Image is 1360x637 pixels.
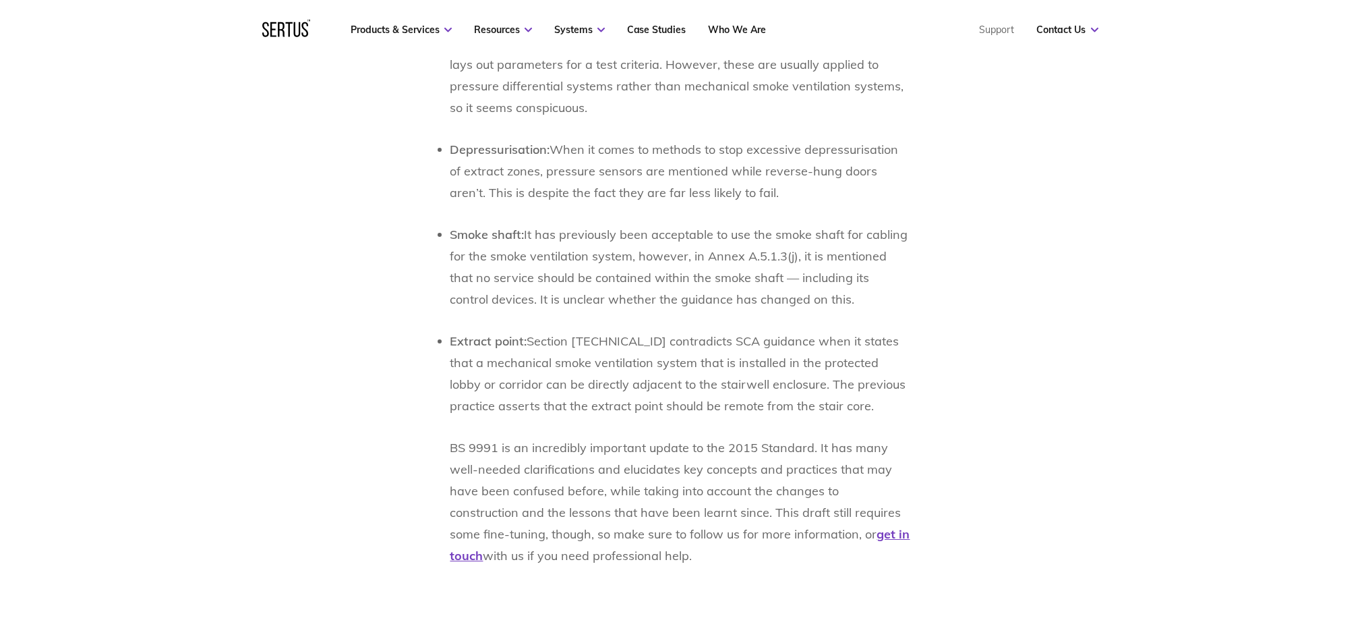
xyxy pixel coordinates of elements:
[483,548,692,563] span: with us if you need professional help.
[450,333,527,349] span: Extract point:
[554,24,605,36] a: Systems
[450,142,899,200] span: When it comes to methods to stop excessive depressurisation of extract zones, pressure sensors ar...
[450,333,906,414] span: Section [TECHNICAL_ID] contradicts SCA guidance when it states that a mechanical smoke ventilatio...
[627,24,686,36] a: Case Studies
[980,24,1015,36] a: Support
[450,440,901,542] span: BS 9991 is an incredibly important update to the 2015 Standard. It has many well-needed clarifica...
[450,35,904,115] span: In Annex A.3.2.1, Note 1, the document lays out parameters for a test criteria. However, these ar...
[1037,24,1098,36] a: Contact Us
[450,227,525,242] span: Smoke shaft:
[351,24,452,36] a: Products & Services
[474,24,532,36] a: Resources
[709,24,767,36] a: Who We Are
[450,142,550,157] span: Depressurisation:
[450,227,908,307] span: It has previously been acceptable to use the smoke shaft for cabling for the smoke ventilation sy...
